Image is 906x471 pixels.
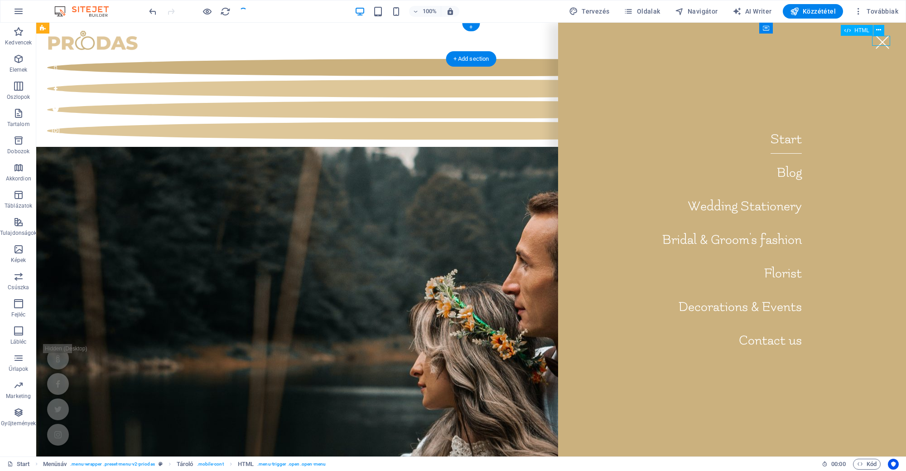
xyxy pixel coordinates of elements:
span: HTML [854,28,869,33]
button: Kód [853,459,881,470]
button: Közzététel [783,4,843,19]
h6: 100% [423,6,437,17]
span: Kattintson a kijelöléshez. Dupla kattintás az szerkesztéshez [177,459,193,470]
p: Kedvencek [5,39,32,46]
p: Oszlopok [7,93,30,101]
p: Lábléc [10,338,27,345]
button: Kattintson ide az előnézeti módból való kilépéshez és a szerkesztés folytatásához [202,6,212,17]
p: Fejléc [11,311,26,318]
span: Továbbiak [854,7,898,16]
button: Oldalak [620,4,664,19]
p: Képek [11,257,26,264]
span: Kattintson a kijelöléshez. Dupla kattintás az szerkesztéshez [238,459,254,470]
p: Marketing [6,393,31,400]
img: Editor Logo [52,6,120,17]
span: AI Writer [733,7,772,16]
span: Közzététel [790,7,836,16]
button: AI Writer [729,4,776,19]
button: Usercentrics [888,459,899,470]
span: . mobile-cont [197,459,224,470]
span: 00 00 [831,459,845,470]
button: reload [220,6,231,17]
span: : [838,461,839,467]
span: Kattintson a kijelöléshez. Dupla kattintás az szerkesztéshez [43,459,67,470]
div: + [462,23,480,31]
span: . menu-trigger .open .open-menu [257,459,326,470]
div: Tervezés (Ctrl+Alt+Y) [565,4,613,19]
h6: Munkamenet idő [822,459,846,470]
span: Kód [857,459,877,470]
a: Kattintson a kijelölés megszüntetéséhez. Dupla kattintás az oldalak megnyitásához [7,459,30,470]
p: Akkordion [6,175,31,182]
button: Továbbiak [850,4,902,19]
span: Navigátor [675,7,718,16]
i: Ez az elem egy testreszabható előre beállítás [159,461,163,466]
div: + Add section [446,51,496,67]
p: Dobozok [7,148,29,155]
span: Oldalak [624,7,660,16]
button: Navigátor [671,4,722,19]
span: . menu-wrapper .preset-menu-v2-priodas [70,459,154,470]
i: Visszavonás: Oldalak módosítása (Ctrl+Z) [148,6,158,17]
p: Űrlapok [9,365,28,373]
button: undo [147,6,158,17]
span: Tervezés [569,7,610,16]
button: Tervezés [565,4,613,19]
button: 100% [409,6,441,17]
p: Tartalom [7,121,30,128]
p: Csúszka [8,284,29,291]
nav: breadcrumb [43,459,326,470]
i: Átméretezés esetén automatikusan beállítja a nagyítási szintet a választott eszköznek megfelelően. [446,7,454,15]
p: Elemek [10,66,28,73]
p: Táblázatok [5,202,32,209]
p: Gyűjtemények [1,420,36,427]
